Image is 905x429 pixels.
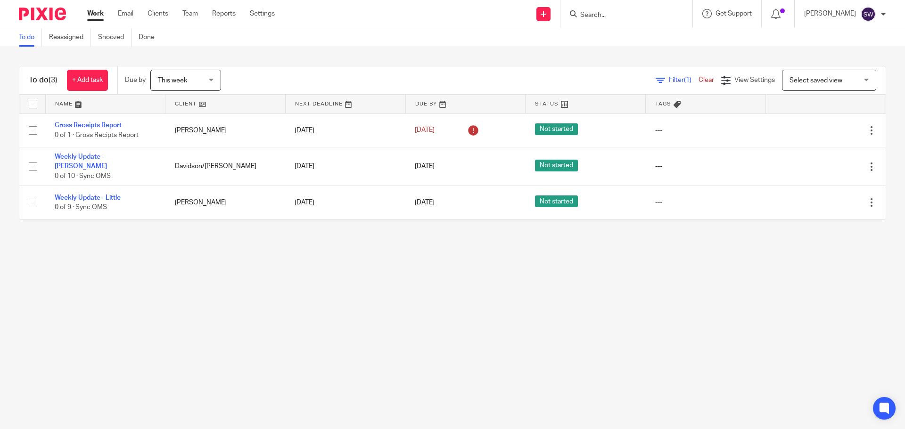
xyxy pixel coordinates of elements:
[55,154,107,170] a: Weekly Update - [PERSON_NAME]
[55,194,121,201] a: Weekly Update - Little
[49,28,91,47] a: Reassigned
[535,160,578,171] span: Not started
[655,198,757,207] div: ---
[49,76,58,84] span: (3)
[165,147,286,186] td: Davidson/[PERSON_NAME]
[165,186,286,219] td: [PERSON_NAME]
[804,9,856,18] p: [PERSON_NAME]
[55,173,111,179] span: 0 of 10 · Sync OMS
[716,10,752,17] span: Get Support
[415,163,435,170] span: [DATE]
[19,8,66,20] img: Pixie
[669,77,699,83] span: Filter
[125,75,146,85] p: Due by
[29,75,58,85] h1: To do
[55,132,139,138] span: 0 of 1 · Gross Recipts Report
[98,28,132,47] a: Snoozed
[67,70,108,91] a: + Add task
[535,195,578,207] span: Not started
[684,77,691,83] span: (1)
[118,9,133,18] a: Email
[790,77,842,84] span: Select saved view
[655,162,757,171] div: ---
[734,77,775,83] span: View Settings
[212,9,236,18] a: Reports
[148,9,168,18] a: Clients
[285,113,405,147] td: [DATE]
[87,9,104,18] a: Work
[655,126,757,135] div: ---
[158,77,187,84] span: This week
[139,28,162,47] a: Done
[55,122,122,129] a: Gross Receipts Report
[182,9,198,18] a: Team
[165,113,286,147] td: [PERSON_NAME]
[415,199,435,206] span: [DATE]
[250,9,275,18] a: Settings
[655,101,671,106] span: Tags
[19,28,42,47] a: To do
[285,186,405,219] td: [DATE]
[579,11,664,20] input: Search
[699,77,714,83] a: Clear
[861,7,876,22] img: svg%3E
[415,127,435,134] span: [DATE]
[535,123,578,135] span: Not started
[55,204,107,210] span: 0 of 9 · Sync OMS
[285,147,405,186] td: [DATE]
